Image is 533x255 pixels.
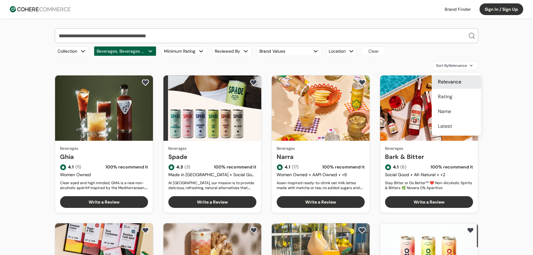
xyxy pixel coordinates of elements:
[438,93,452,100] span: Rating
[277,152,365,161] a: Narra
[10,6,70,12] img: Cohere Logo
[438,108,451,115] span: Name
[385,196,473,208] button: Write a Review
[438,78,461,86] span: Relevance
[168,152,256,161] a: Spade
[479,3,523,15] button: Sign In / Sign Up
[436,63,467,68] span: Sort By Relevance
[140,78,150,87] button: add to favorite
[168,196,256,208] button: Write a Review
[140,226,150,235] button: add to favorite
[385,152,473,161] a: Bark & Bitter
[357,78,367,87] button: add to favorite
[357,226,367,235] button: add to favorite
[362,46,386,56] button: Clear
[249,226,259,235] button: add to favorite
[60,196,148,208] button: Write a Review
[277,196,365,208] button: Write a Review
[465,226,475,235] button: add to favorite
[60,152,148,161] a: Ghia
[438,123,452,130] span: Latest
[249,78,259,87] button: add to favorite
